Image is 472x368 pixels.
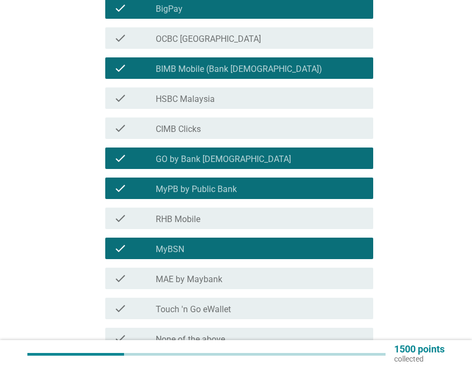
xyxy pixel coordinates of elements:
label: HSBC Malaysia [156,94,215,105]
label: MyPB by Public Bank [156,184,237,195]
p: collected [394,354,445,364]
i: check [114,32,127,45]
i: check [114,332,127,345]
label: RHB Mobile [156,214,200,225]
i: check [114,242,127,255]
i: check [114,272,127,285]
label: OCBC [GEOGRAPHIC_DATA] [156,34,261,45]
i: check [114,212,127,225]
i: check [114,122,127,135]
i: check [114,2,127,14]
label: CIMB Clicks [156,124,201,135]
label: Touch 'n Go eWallet [156,304,231,315]
label: MyBSN [156,244,184,255]
label: MAE by Maybank [156,274,222,285]
label: BIMB Mobile (Bank [DEMOGRAPHIC_DATA]) [156,64,322,75]
i: check [114,152,127,165]
i: check [114,302,127,315]
label: GO by Bank [DEMOGRAPHIC_DATA] [156,154,291,165]
label: BigPay [156,4,183,14]
p: 1500 points [394,344,445,354]
i: check [114,92,127,105]
i: check [114,62,127,75]
label: None of the above [156,334,225,345]
i: check [114,182,127,195]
